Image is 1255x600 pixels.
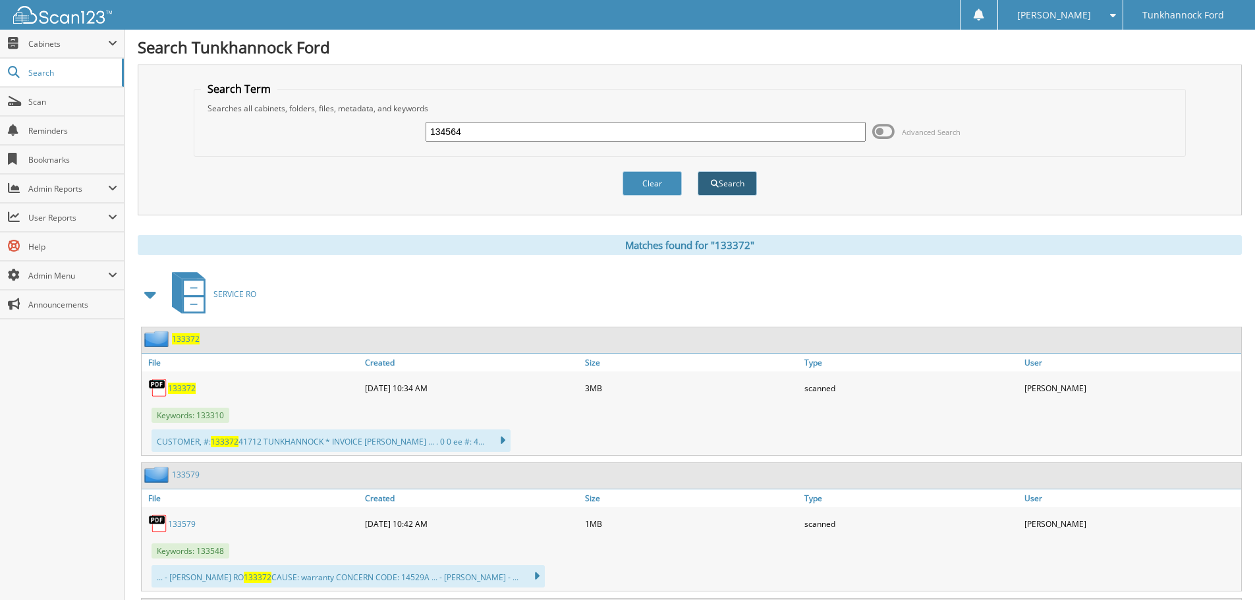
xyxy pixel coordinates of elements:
span: SERVICE RO [213,288,256,300]
span: Admin Reports [28,183,108,194]
a: SERVICE RO [164,268,256,320]
div: scanned [801,510,1021,537]
span: Scan [28,96,117,107]
span: User Reports [28,212,108,223]
div: [PERSON_NAME] [1021,510,1241,537]
a: Created [362,489,582,507]
a: User [1021,489,1241,507]
img: scan123-logo-white.svg [13,6,112,24]
span: Cabinets [28,38,108,49]
img: PDF.png [148,514,168,533]
div: Matches found for "133372" [138,235,1242,255]
span: Admin Menu [28,270,108,281]
span: 133372 [244,572,271,583]
a: Size [582,354,802,371]
span: Advanced Search [902,127,961,137]
div: [PERSON_NAME] [1021,375,1241,401]
button: Clear [623,171,682,196]
div: [DATE] 10:34 AM [362,375,582,401]
img: folder2.png [144,466,172,483]
a: User [1021,354,1241,371]
img: PDF.png [148,378,168,398]
legend: Search Term [201,82,277,96]
button: Search [698,171,757,196]
span: Keywords: 133310 [152,408,229,423]
span: Announcements [28,299,117,310]
a: 133372 [168,383,196,394]
div: 3MB [582,375,802,401]
span: Help [28,241,117,252]
div: scanned [801,375,1021,401]
div: Searches all cabinets, folders, files, metadata, and keywords [201,103,1179,114]
span: Bookmarks [28,154,117,165]
a: Type [801,489,1021,507]
h1: Search Tunkhannock Ford [138,36,1242,58]
a: Created [362,354,582,371]
a: File [142,489,362,507]
span: Search [28,67,115,78]
iframe: Chat Widget [1189,537,1255,600]
a: 133579 [168,518,196,530]
a: 133579 [172,469,200,480]
span: Reminders [28,125,117,136]
span: Keywords: 133548 [152,543,229,559]
a: Size [582,489,802,507]
a: Type [801,354,1021,371]
div: [DATE] 10:42 AM [362,510,582,537]
a: File [142,354,362,371]
div: CUSTOMER, #: 41712 TUNKHANNOCK * INVOICE [PERSON_NAME] ... . 0 0 ee #: 4... [152,429,511,452]
a: 133372 [172,333,200,344]
div: ... - [PERSON_NAME] RO CAUSE: warranty CONCERN CODE: 14529A ... - [PERSON_NAME] - ... [152,565,545,587]
span: [PERSON_NAME] [1017,11,1091,19]
img: folder2.png [144,331,172,347]
span: 133372 [211,436,238,447]
div: 1MB [582,510,802,537]
span: Tunkhannock Ford [1142,11,1224,19]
